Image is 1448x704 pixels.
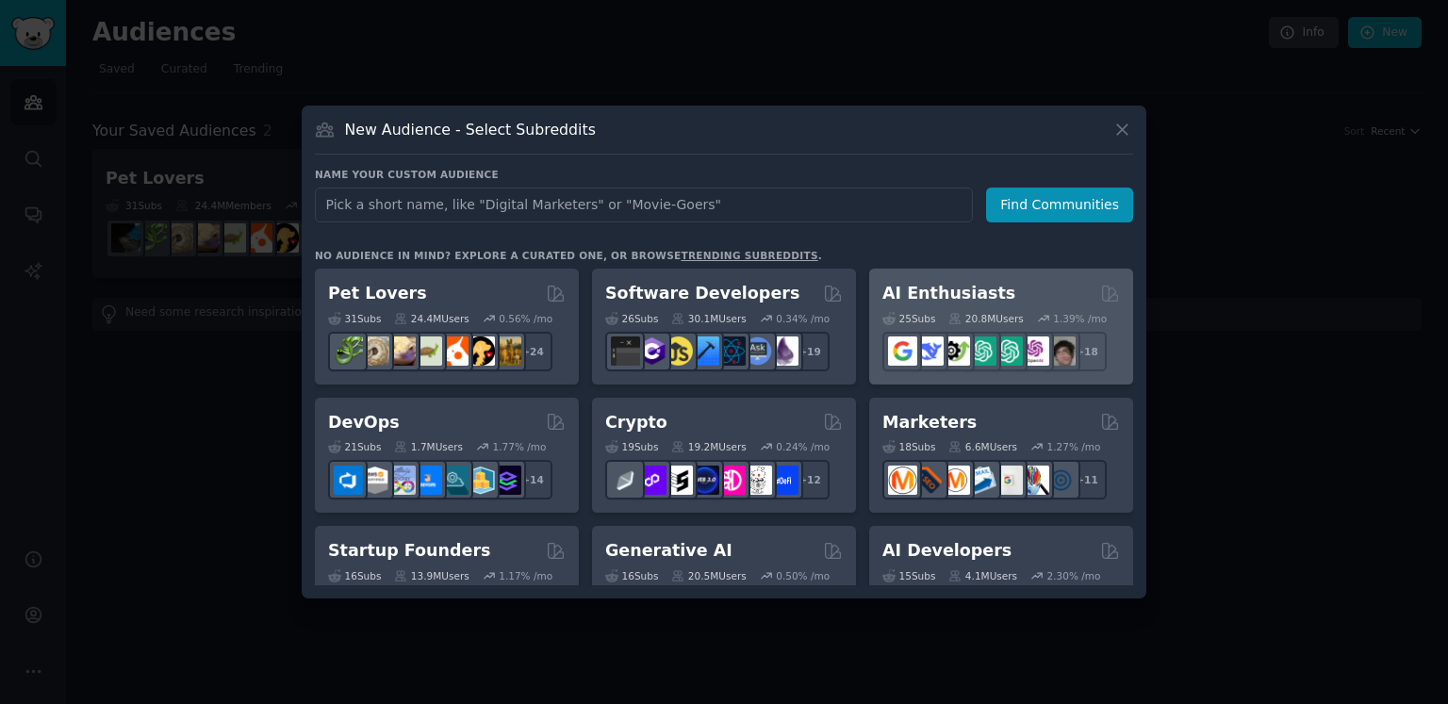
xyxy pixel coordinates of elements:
img: iOSProgramming [690,336,719,366]
div: 1.39 % /mo [1053,312,1107,325]
div: + 18 [1067,332,1107,371]
div: 24.4M Users [394,312,469,325]
h2: DevOps [328,411,400,434]
div: 13.9M Users [394,569,469,582]
img: learnjavascript [664,336,693,366]
img: content_marketing [888,466,917,495]
div: 19 Sub s [605,440,658,453]
div: + 19 [790,332,830,371]
div: 18 Sub s [882,440,935,453]
h2: Startup Founders [328,539,490,563]
h2: Pet Lovers [328,282,427,305]
img: AskComputerScience [743,336,772,366]
div: + 24 [513,332,552,371]
div: 16 Sub s [605,569,658,582]
div: 1.17 % /mo [499,569,552,582]
img: azuredevops [334,466,363,495]
h2: AI Developers [882,539,1012,563]
img: herpetology [334,336,363,366]
img: defiblockchain [716,466,746,495]
img: elixir [769,336,798,366]
img: PetAdvice [466,336,495,366]
img: Docker_DevOps [387,466,416,495]
img: GoogleGeminiAI [888,336,917,366]
img: AWS_Certified_Experts [360,466,389,495]
div: 26 Sub s [605,312,658,325]
img: csharp [637,336,666,366]
h3: New Audience - Select Subreddits [345,120,596,139]
img: ballpython [360,336,389,366]
div: 0.24 % /mo [776,440,830,453]
div: 1.7M Users [394,440,463,453]
img: DevOpsLinks [413,466,442,495]
img: leopardgeckos [387,336,416,366]
div: 25 Sub s [882,312,935,325]
div: 1.77 % /mo [493,440,547,453]
div: 19.2M Users [671,440,746,453]
img: platformengineering [439,466,469,495]
div: 21 Sub s [328,440,381,453]
a: trending subreddits [681,250,817,261]
img: chatgpt_promptDesign [967,336,996,366]
h2: Marketers [882,411,977,434]
img: aws_cdk [466,466,495,495]
img: googleads [994,466,1023,495]
h3: Name your custom audience [315,168,1133,181]
h2: AI Enthusiasts [882,282,1015,305]
img: Emailmarketing [967,466,996,495]
div: 30.1M Users [671,312,746,325]
div: 2.30 % /mo [1047,569,1101,582]
img: ArtificalIntelligence [1046,336,1076,366]
div: + 12 [790,460,830,499]
div: 20.5M Users [671,569,746,582]
img: ethstaker [664,466,693,495]
img: OnlineMarketing [1046,466,1076,495]
div: 4.1M Users [948,569,1017,582]
img: OpenAIDev [1020,336,1049,366]
img: DeepSeek [914,336,944,366]
img: turtle [413,336,442,366]
div: 6.6M Users [948,440,1017,453]
img: reactnative [716,336,746,366]
div: 20.8M Users [948,312,1023,325]
div: + 11 [1067,460,1107,499]
div: + 14 [513,460,552,499]
div: 0.34 % /mo [776,312,830,325]
img: defi_ [769,466,798,495]
h2: Generative AI [605,539,732,563]
h2: Crypto [605,411,667,434]
div: 1.27 % /mo [1047,440,1101,453]
img: MarketingResearch [1020,466,1049,495]
div: 0.50 % /mo [776,569,830,582]
img: web3 [690,466,719,495]
div: 15 Sub s [882,569,935,582]
img: AskMarketing [941,466,970,495]
img: software [611,336,640,366]
div: 16 Sub s [328,569,381,582]
input: Pick a short name, like "Digital Marketers" or "Movie-Goers" [315,188,973,222]
div: 0.56 % /mo [499,312,552,325]
img: bigseo [914,466,944,495]
div: 31 Sub s [328,312,381,325]
img: CryptoNews [743,466,772,495]
h2: Software Developers [605,282,799,305]
img: cockatiel [439,336,469,366]
img: 0xPolygon [637,466,666,495]
img: ethfinance [611,466,640,495]
img: PlatformEngineers [492,466,521,495]
img: chatgpt_prompts_ [994,336,1023,366]
img: dogbreed [492,336,521,366]
button: Find Communities [986,188,1133,222]
img: AItoolsCatalog [941,336,970,366]
div: No audience in mind? Explore a curated one, or browse . [315,249,822,262]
